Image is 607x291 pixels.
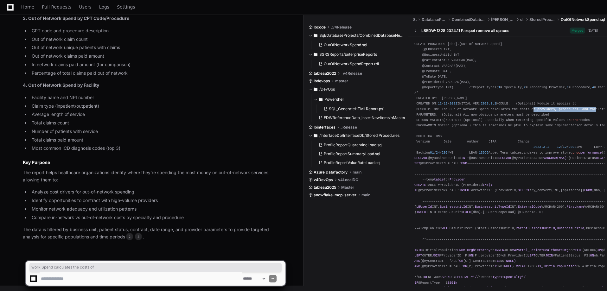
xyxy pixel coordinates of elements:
span: EXEC [463,210,471,214]
span: Sql/DatabaseProjects/CombinedDatabaseNew/[PERSON_NAME]/dbo/Stored Procedures [319,33,403,38]
span: EDWReferenceData_insertNewItemsinMasterMetricsList.sql [324,115,431,120]
span: 12 [563,145,566,149]
span: INSERT [416,210,428,214]
span: ParentBusinessUnitId,BusinessUnitId, [516,226,586,230]
span: /InterfaceDb/InterfaceDb/Stored Procedures [319,133,399,138]
span: main [361,193,370,198]
span: Pull Requests [42,5,71,9]
span: tableau2025 [314,185,336,190]
span: OutOfNetworkSpend.sql [324,42,367,47]
span: 2023.3 [534,145,545,149]
span: _Release [341,125,357,130]
span: FROM [584,188,592,192]
div: [DATE] [588,28,598,33]
span: 2 [524,85,526,89]
li: Average length of service [30,111,285,118]
span: SELECT [518,188,530,192]
span: Sql [413,17,417,22]
button: ProfileReportSummaryLoad.sql [316,149,399,158]
svg: Directory [314,32,317,39]
span: SQL_GenerateHTMLReport.ps1 [329,106,385,111]
span: 2023.3 [481,102,493,105]
button: Sql/DatabaseProjects/CombinedDatabaseNew/[PERSON_NAME]/dbo/Stored Procedures [309,30,403,41]
li: Out of network claims paid amount [30,53,285,60]
li: CPT code and procedure description [30,27,285,35]
button: OutOfNetworkSpendReport.rdl [316,60,399,68]
span: Master [341,185,354,190]
span: 12 [438,102,442,105]
span: -13959 [477,150,489,154]
p: The data is filtered by business unit, patient status, contract, date range, and provider paramet... [23,226,285,241]
svg: Directory [319,96,323,103]
span: SET [414,161,420,165]
button: OutOfNetworkSpend.sql [316,41,399,49]
span: tableau2022 [314,71,336,76]
span: snowflake-mcp-server [314,193,356,198]
span: Provider [450,178,465,181]
span: WITH [442,226,450,230]
li: Out of network unique patients with claims [30,44,285,51]
span: v4DevOps [314,177,333,182]
span: Merged [570,28,585,34]
span: INT); [483,183,493,187]
span: 1 [498,85,500,89]
span: 2024 [442,150,450,154]
span: 3 [135,233,142,240]
li: Monitor network adequacy and utilization patterns [30,206,285,213]
li: Identify opportunities to contract with high-volume providers [30,197,285,204]
span: BusinessUnitTypeId [475,205,510,209]
span: master [335,79,348,84]
span: lbinterfaces [314,125,335,130]
button: /DevOps [309,84,403,94]
span: [PERSON_NAME] [491,17,515,22]
li: Most common ICD diagnosis codes (top 3) [30,145,285,152]
span: _v4Release [341,71,362,76]
span: DatabaseProjects [422,17,447,22]
span: vwPortal_PatientHealthcareOrg [512,248,569,252]
li: Compare in-network vs out-of-network costs by specialty and procedure [30,214,285,221]
span: Home [21,5,34,9]
span: 12 [444,102,447,105]
li: Total claims count [30,119,285,127]
span: 12 [557,145,561,149]
span: ProfileReportValueRateLoad.sql [324,160,380,165]
span: CREATE [414,183,426,187]
span: Stored Procedures [529,17,556,22]
li: Number of patients with service [30,128,285,135]
li: In network claims paid amount (for comparison) [30,61,285,68]
span: Logs [99,5,109,9]
span: lbdevops [314,79,330,84]
span: .1 [545,145,549,149]
span: Users [79,5,92,9]
li: Facility name and NPI number [30,94,285,101]
span: performance [580,150,602,154]
span: Azure Datafactory [314,170,348,175]
span: IF [414,188,418,192]
span: ExternalCode [518,205,541,209]
span: INT= [461,156,469,160]
li: Out of network claim count [30,36,285,43]
span: WITH [574,248,582,252]
span: _v4Release [331,25,352,30]
strong: 4. Out of Network Spend by Facility [23,82,99,88]
span: proc [572,150,580,154]
span: v4LocalDO [338,177,358,182]
h2: Key Purpose [23,159,285,166]
span: 2022 [450,102,457,105]
span: 2022 [569,145,577,149]
span: INTO [414,248,422,252]
span: ON [598,248,602,252]
p: The report helps healthcare organizations identify where they're spending the most money on out-o... [23,169,285,184]
li: Analyze cost drivers for out-of-network spending [30,188,285,196]
span: END [461,161,467,165]
span: /DevOps [319,87,335,92]
span: FROM [457,248,465,252]
span: main [353,170,361,175]
span: OutOfNetworkSpendReport.rdl [324,61,379,66]
span: VARCHAR(MAX)= [543,156,569,160]
span: LBUserId [416,205,432,209]
button: SSRSReports/EnterpriseReports [309,49,403,60]
button: /InterfaceDb/InterfaceDb/Stored Procedures [309,130,403,141]
svg: Directory [314,85,317,93]
span: Settings [117,5,135,9]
